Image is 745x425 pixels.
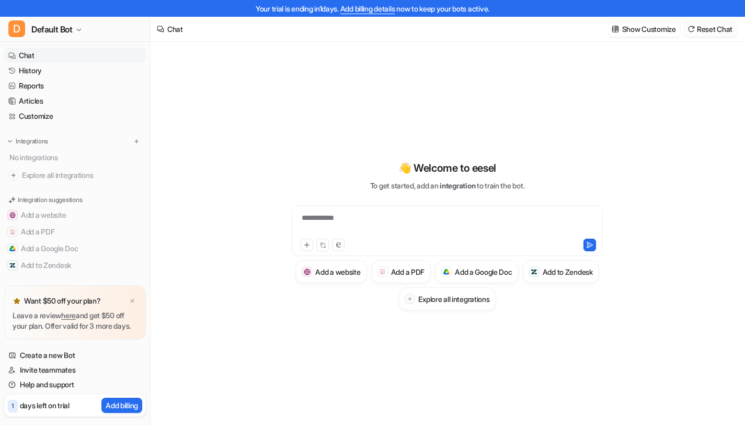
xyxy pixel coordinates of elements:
[612,25,619,33] img: customize
[4,63,146,78] a: History
[4,109,146,124] a: Customize
[8,170,19,181] img: explore all integrations
[440,181,475,190] span: integration
[4,363,146,377] a: Invite teammates
[6,149,146,166] div: No integrations
[129,298,135,305] img: x
[398,160,496,176] p: 👋 Welcome to eesel
[16,137,48,146] p: Integrations
[523,260,599,283] button: Add to ZendeskAdd to Zendesk
[31,22,73,37] span: Default Bot
[4,94,146,108] a: Articles
[9,229,16,235] img: Add a PDF
[371,260,431,283] button: Add a PDFAdd a PDF
[543,266,593,277] h3: Add to Zendesk
[6,138,14,145] img: expand menu
[4,223,146,240] button: Add a PDFAdd a PDF
[4,207,146,223] button: Add a websiteAdd a website
[24,296,101,306] p: Want $50 off your plan?
[106,400,138,411] p: Add billing
[443,269,450,275] img: Add a Google Doc
[4,48,146,63] a: Chat
[622,24,676,35] p: Show Customize
[418,294,489,305] h3: Explore all integrations
[687,25,695,33] img: reset
[435,260,519,283] button: Add a Google DocAdd a Google Doc
[4,377,146,392] a: Help and support
[13,297,21,305] img: star
[315,266,360,277] h3: Add a website
[391,266,425,277] h3: Add a PDF
[61,311,76,320] a: here
[370,180,524,191] p: To get started, add an to train the bot.
[101,398,142,413] button: Add billing
[133,138,140,145] img: menu_add.svg
[4,168,146,183] a: Explore all integrations
[8,20,25,37] span: D
[9,262,16,269] img: Add to Zendesk
[4,348,146,363] a: Create a new Bot
[684,21,737,37] button: Reset Chat
[4,257,146,274] button: Add to ZendeskAdd to Zendesk
[379,269,386,275] img: Add a PDF
[167,24,183,35] div: Chat
[609,21,680,37] button: Show Customize
[398,287,496,310] button: Explore all integrations
[22,167,142,184] span: Explore all integrations
[340,4,395,13] a: Add billing details
[9,212,16,218] img: Add a website
[295,260,366,283] button: Add a websiteAdd a website
[4,240,146,257] button: Add a Google DocAdd a Google Doc
[9,245,16,252] img: Add a Google Doc
[18,195,82,205] p: Integration suggestions
[4,79,146,93] a: Reports
[455,266,512,277] h3: Add a Google Doc
[304,269,311,275] img: Add a website
[13,310,137,331] p: Leave a review and get $50 off your plan. Offer valid for 3 more days.
[12,401,14,411] p: 1
[531,269,537,275] img: Add to Zendesk
[20,400,70,411] p: days left on trial
[4,136,51,147] button: Integrations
